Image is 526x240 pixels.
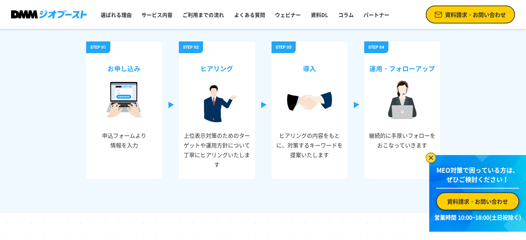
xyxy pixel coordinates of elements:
p: ヒアリングの内容をもとに、対策するキーワードを 提案いたします [276,122,343,160]
p: 申込フォームより 情報を入力 [90,122,158,150]
h3: ヒアリング [183,55,251,77]
img: バナーを閉じる [426,153,436,163]
a: 資料請求・お問い合わせ [436,192,519,210]
p: 継続的に手厚いフォローをおこなっていきます [368,122,436,150]
p: 上位表示対策のためのターゲットや運用方針について丁寧にヒアリングいたします [183,122,251,169]
a: パートナー [361,8,392,21]
span: 資料請求・お問い合わせ [445,10,506,19]
a: 資料DL [308,8,331,21]
h3: 運用・フォローアップ [368,55,436,77]
h3: 導入 [276,55,343,77]
a: サービス内容 [139,8,175,21]
a: 選ばれる理由 [98,8,135,21]
a: 資料請求・お問い合わせ [426,6,515,23]
a: コラム [335,8,357,21]
a: よくある質問 [231,8,268,21]
a: ご利用までの流れ [180,8,227,21]
p: 営業時間 10:00~18:00(土日祝除く) [433,213,522,221]
span: 資料請求・お問い合わせ [447,197,508,205]
img: DMMジオブースト [11,10,87,18]
p: MEO対策で困っている方は、 ぜひご検討ください！ [436,165,519,189]
a: ウェビナー [272,8,304,21]
h3: お申し込み [90,55,158,77]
